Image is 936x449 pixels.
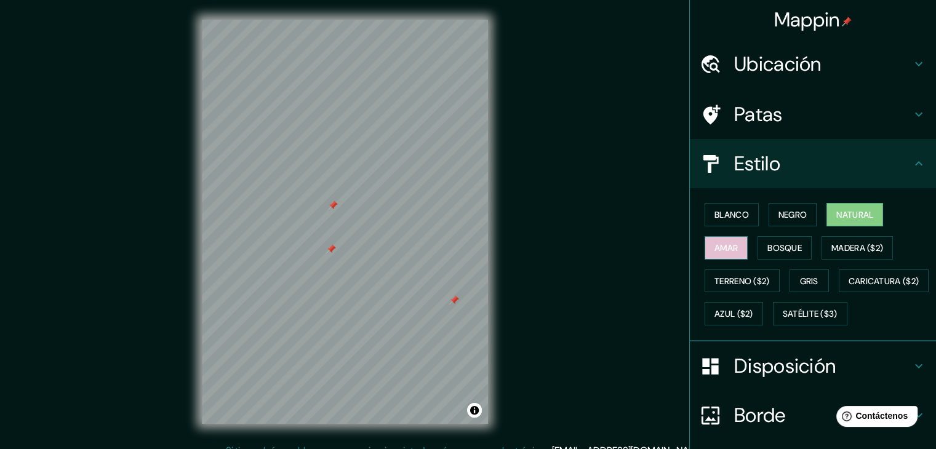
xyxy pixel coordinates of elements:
div: Patas [690,90,936,139]
button: Gris [790,269,829,293]
button: Blanco [705,203,759,226]
button: Natural [826,203,883,226]
font: Satélite ($3) [783,309,838,320]
div: Ubicación [690,39,936,89]
font: Patas [734,101,783,127]
font: Caricatura ($2) [849,276,919,287]
font: Azul ($2) [714,309,753,320]
button: Bosque [758,236,812,260]
button: Terreno ($2) [705,269,780,293]
canvas: Mapa [202,20,488,424]
font: Negro [778,209,807,220]
font: Borde [734,402,786,428]
button: Negro [769,203,817,226]
font: Estilo [734,151,780,177]
font: Blanco [714,209,749,220]
font: Amar [714,242,738,253]
div: Disposición [690,341,936,391]
font: Natural [836,209,873,220]
button: Caricatura ($2) [839,269,929,293]
font: Disposición [734,353,836,379]
button: Amar [705,236,748,260]
font: Ubicación [734,51,822,77]
button: Activar o desactivar atribución [467,403,482,418]
font: Gris [800,276,818,287]
font: Bosque [767,242,802,253]
font: Madera ($2) [831,242,883,253]
div: Estilo [690,139,936,188]
button: Madera ($2) [822,236,893,260]
font: Mappin [774,7,840,33]
font: Terreno ($2) [714,276,770,287]
button: Azul ($2) [705,302,763,325]
div: Borde [690,391,936,440]
button: Satélite ($3) [773,302,847,325]
iframe: Lanzador de widgets de ayuda [826,401,922,435]
img: pin-icon.png [842,17,852,26]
